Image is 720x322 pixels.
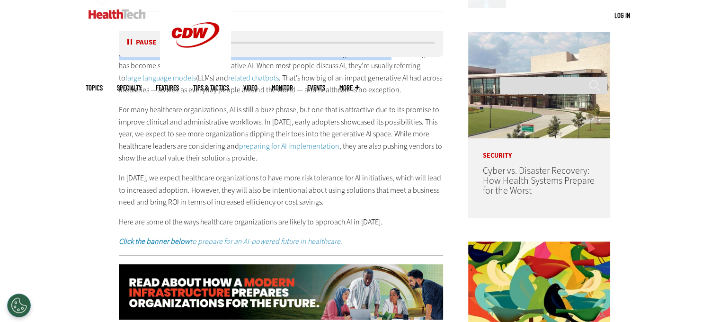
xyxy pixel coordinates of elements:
[614,11,630,19] a: Log in
[339,84,359,91] span: More
[119,236,342,246] em: to prepare for an AI-powered future in healthcare.
[468,138,610,159] p: Security
[119,236,342,246] a: Click the banner belowto prepare for an AI-powered future in healthcare.
[119,104,444,164] p: For many healthcare organizations, AI is still a buzz phrase, but one that is attractive due to i...
[160,63,231,72] a: CDW
[119,236,190,246] strong: Click the banner below
[119,264,444,320] img: xs_infrasturcturemod_animated_q324_learn_desktop
[7,294,31,317] div: Cookies Settings
[243,84,258,91] a: Video
[239,141,339,151] a: preparing for AI implementation
[614,10,630,20] div: User menu
[89,9,146,19] img: Home
[86,84,103,91] span: Topics
[117,84,142,91] span: Specialty
[482,164,594,197] a: Cyber vs. Disaster Recovery: How Health Systems Prepare for the Worst
[7,294,31,317] button: Open Preferences
[468,32,610,138] img: University of Vermont Medical Center’s main campus
[193,84,229,91] a: Tips & Tactics
[156,84,179,91] a: Features
[272,84,293,91] a: MonITor
[119,172,444,208] p: In [DATE], we expect healthcare organizations to have more risk tolerance for AI initiatives, whi...
[119,216,444,228] p: Here are some of the ways healthcare organizations are likely to approach AI in [DATE].
[307,84,325,91] a: Events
